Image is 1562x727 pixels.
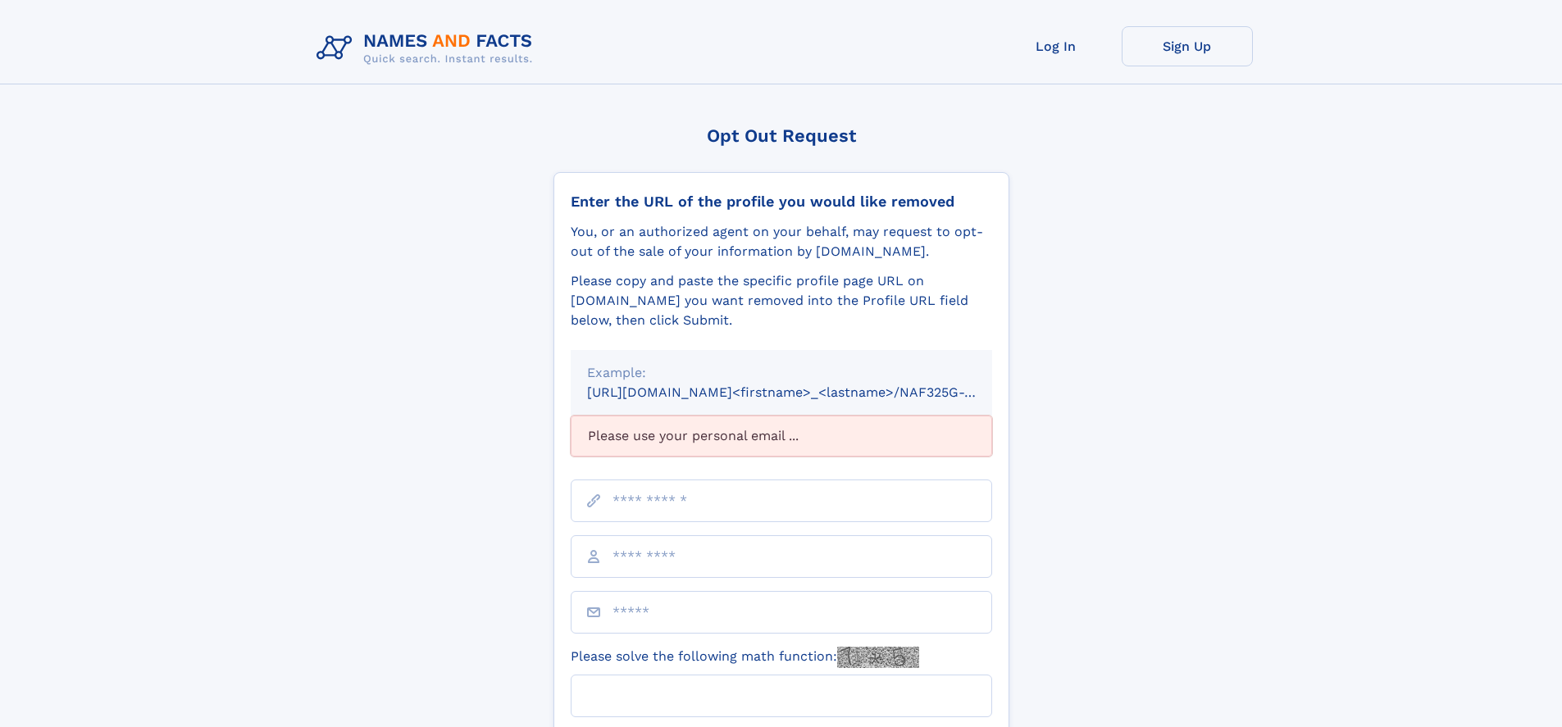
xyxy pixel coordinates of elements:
div: You, or an authorized agent on your behalf, may request to opt-out of the sale of your informatio... [571,222,992,261]
div: Please use your personal email ... [571,416,992,457]
div: Please copy and paste the specific profile page URL on [DOMAIN_NAME] you want removed into the Pr... [571,271,992,330]
div: Opt Out Request [553,125,1009,146]
small: [URL][DOMAIN_NAME]<firstname>_<lastname>/NAF325G-xxxxxxxx [587,384,1023,400]
label: Please solve the following math function: [571,647,919,668]
div: Example: [587,363,976,383]
img: Logo Names and Facts [310,26,546,70]
a: Log In [990,26,1122,66]
div: Enter the URL of the profile you would like removed [571,193,992,211]
a: Sign Up [1122,26,1253,66]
